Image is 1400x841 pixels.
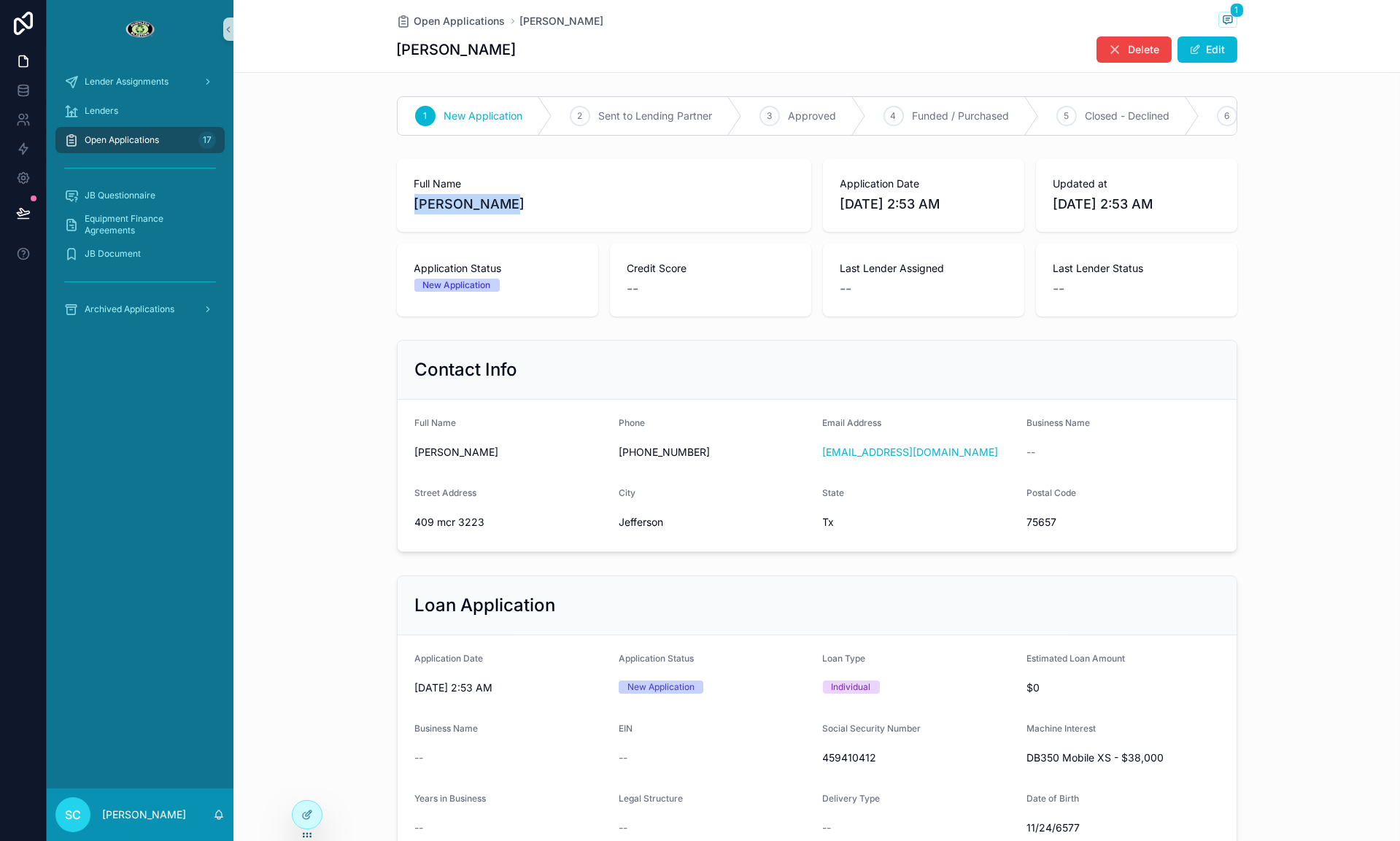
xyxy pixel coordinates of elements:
span: Years in Business [415,793,487,804]
span: Tx [823,515,1016,530]
span: -- [627,279,639,299]
span: [PHONE_NUMBER] [619,445,811,460]
span: Sent to Lending Partner [599,109,713,123]
span: 3 [767,110,772,122]
span: 4 [891,110,897,122]
a: [EMAIL_ADDRESS][DOMAIN_NAME] [823,445,999,460]
span: Lender Assignments [85,76,169,88]
span: [PERSON_NAME] [415,445,608,460]
span: New Application [444,109,523,123]
span: -- [619,751,627,765]
div: Individual [832,681,871,694]
span: Application Status [619,653,694,664]
span: Credit Score [627,261,794,276]
span: Application Date [840,177,1007,191]
span: Full Name [415,417,457,428]
span: JB Document [85,248,141,260]
span: 5 [1064,110,1069,122]
span: [DATE] 2:53 AM [415,681,608,695]
a: Lenders [55,98,225,124]
a: Lender Assignments [55,69,225,95]
span: Archived Applications [85,303,174,315]
h2: Loan Application [415,594,556,617]
span: JB Questionnaire [85,190,155,201]
span: Full Name [414,177,794,191]
a: Archived Applications [55,296,225,322]
div: New Application [627,681,695,694]
span: Email Address [823,417,882,428]
span: Open Applications [414,14,506,28]
span: -- [1026,445,1035,460]
span: Business Name [1026,417,1090,428]
button: 1 [1218,12,1237,30]
span: Street Address [415,487,477,498]
span: Approved [789,109,837,123]
span: Open Applications [85,134,159,146]
span: Equipment Finance Agreements [85,213,210,236]
a: Open Applications17 [55,127,225,153]
span: SC [65,806,81,823]
a: Equipment Finance Agreements [55,212,225,238]
span: City [619,487,635,498]
img: App logo [125,18,155,41]
span: 459410412 [823,751,1016,765]
span: Postal Code [1026,487,1076,498]
span: Application Date [415,653,484,664]
span: Phone [619,417,645,428]
span: 2 [577,110,582,122]
span: -- [415,751,424,765]
span: 75657 [1026,515,1219,530]
span: $0 [1026,681,1219,695]
span: Loan Type [823,653,866,664]
span: Date of Birth [1026,793,1079,804]
span: Lenders [85,105,118,117]
span: 6 [1224,110,1229,122]
span: -- [1053,279,1065,299]
span: Updated at [1053,177,1220,191]
button: Delete [1097,36,1172,63]
span: 1 [1230,3,1244,18]
span: Legal Structure [619,793,683,804]
a: [PERSON_NAME] [520,14,604,28]
span: 1 [423,110,427,122]
h1: [PERSON_NAME] [397,39,517,60]
div: New Application [423,279,491,292]
span: Closed - Declined [1086,109,1170,123]
a: JB Questionnaire [55,182,225,209]
span: Delete [1129,42,1160,57]
span: [PERSON_NAME] [414,194,794,214]
span: Machine Interest [1026,723,1096,734]
span: State [823,487,845,498]
span: Last Lender Assigned [840,261,1007,276]
span: -- [415,821,424,835]
span: 409 mcr 3223 [415,515,608,530]
a: Open Applications [397,14,506,28]
span: -- [840,279,852,299]
span: DB350 Mobile XS - $38,000 [1026,751,1219,765]
div: scrollable content [47,58,233,341]
span: -- [619,821,627,835]
span: [DATE] 2:53 AM [1053,194,1220,214]
span: -- [823,821,832,835]
button: Edit [1177,36,1237,63]
span: Application Status [414,261,581,276]
h2: Contact Info [415,358,518,381]
span: Delivery Type [823,793,881,804]
span: [DATE] 2:53 AM [840,194,1007,214]
span: Jefferson [619,515,811,530]
span: Estimated Loan Amount [1026,653,1125,664]
span: EIN [619,723,633,734]
span: Last Lender Status [1053,261,1220,276]
span: 11/24/6577 [1026,821,1219,835]
span: Funded / Purchased [913,109,1010,123]
div: 17 [198,131,216,149]
p: [PERSON_NAME] [102,807,186,822]
a: JB Document [55,241,225,267]
span: Business Name [415,723,479,734]
span: Social Security Number [823,723,921,734]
